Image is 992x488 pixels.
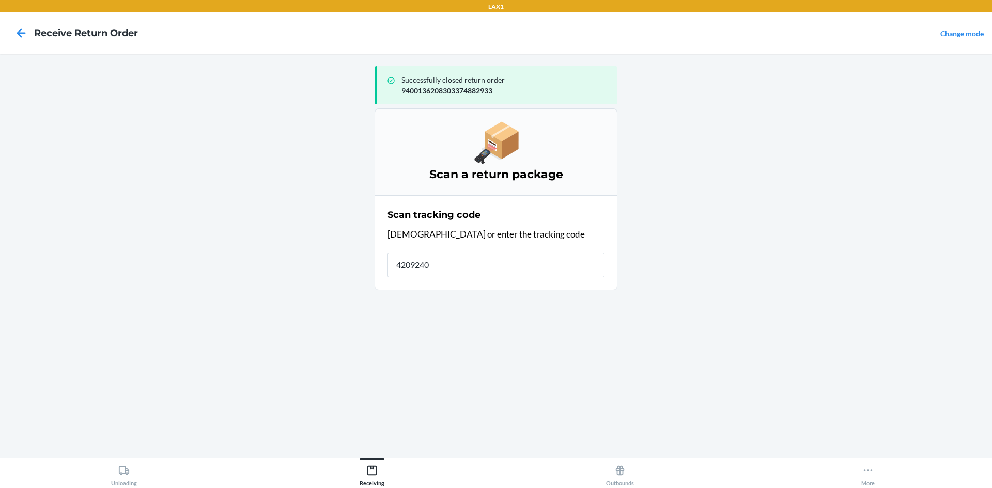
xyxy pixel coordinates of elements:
[861,461,875,486] div: More
[940,29,984,38] a: Change mode
[488,2,504,11] p: LAX1
[248,458,496,486] button: Receiving
[360,461,384,486] div: Receiving
[496,458,744,486] button: Outbounds
[34,26,138,40] h4: Receive Return Order
[606,461,634,486] div: Outbounds
[388,228,605,241] p: [DEMOGRAPHIC_DATA] or enter the tracking code
[744,458,992,486] button: More
[111,461,137,486] div: Unloading
[388,253,605,277] input: Tracking code
[401,74,609,85] p: Successfully closed return order
[388,208,481,222] h2: Scan tracking code
[401,85,609,96] p: 9400136208303374882933
[388,166,605,183] h3: Scan a return package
